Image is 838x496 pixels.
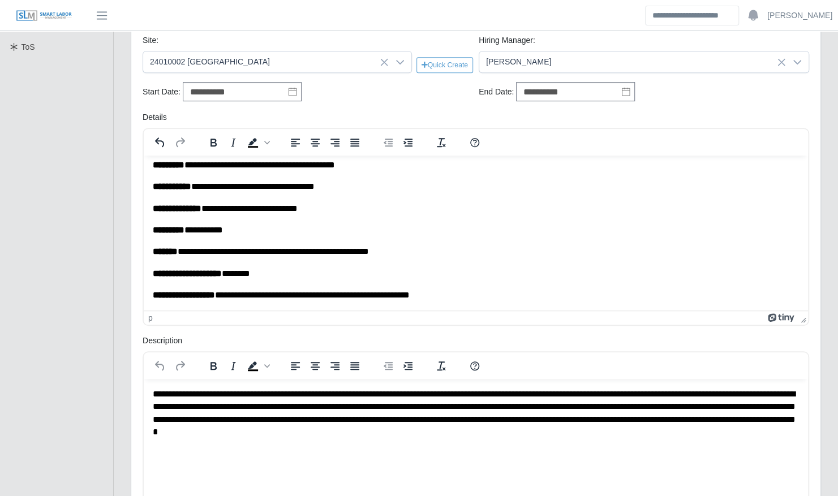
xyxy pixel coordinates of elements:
button: Undo [151,358,170,374]
a: Powered by Tiny [768,313,796,322]
button: Align center [306,358,325,374]
label: End Date: [479,86,514,98]
button: Help [465,358,484,374]
button: Align right [325,358,345,374]
button: Undo [151,135,170,150]
button: Italic [224,358,243,374]
label: Start Date: [143,86,181,98]
button: Justify [345,135,364,150]
button: Italic [224,135,243,150]
button: Align center [306,135,325,150]
button: Clear formatting [432,135,451,150]
label: Description [143,335,182,347]
button: Increase indent [398,135,418,150]
button: Align right [325,135,345,150]
button: Bold [204,358,223,374]
button: Quick Create [416,57,473,73]
button: Clear formatting [432,358,451,374]
label: Details [143,111,167,123]
button: Decrease indent [379,135,398,150]
label: Site: [143,34,158,46]
iframe: Rich Text Area [144,156,808,310]
button: Align left [286,135,305,150]
span: ToS [22,42,35,51]
button: Align left [286,358,305,374]
div: p [148,313,153,322]
button: Redo [170,358,190,374]
div: Press the Up and Down arrow keys to resize the editor. [796,311,808,325]
span: Dwayne Cornett [479,51,786,72]
div: Background color Black [243,135,272,150]
button: Justify [345,358,364,374]
input: Search [645,6,739,25]
a: [PERSON_NAME] [767,10,832,21]
label: Hiring Manager: [479,34,535,46]
img: SLM Logo [16,10,72,22]
button: Decrease indent [379,358,398,374]
button: Help [465,135,484,150]
button: Bold [204,135,223,150]
span: 24010002 Kenneland Chalet Building [143,51,389,72]
div: Background color Black [243,358,272,374]
button: Increase indent [398,358,418,374]
button: Redo [170,135,190,150]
